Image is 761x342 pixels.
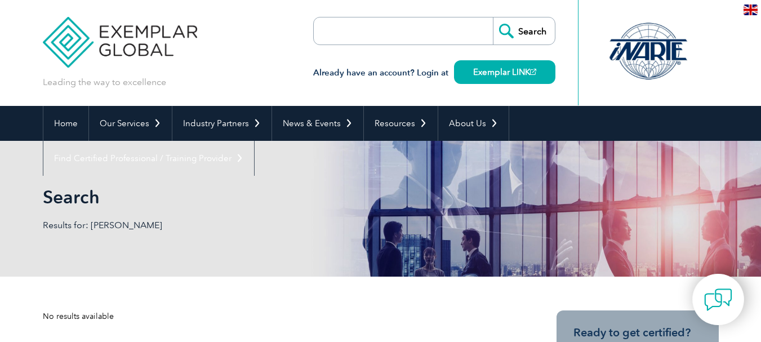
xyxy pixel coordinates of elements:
a: Industry Partners [172,106,272,141]
div: No results available [43,310,516,322]
a: Home [43,106,88,141]
h3: Ready to get certified? [573,326,702,340]
a: Find Certified Professional / Training Provider [43,141,254,176]
a: News & Events [272,106,363,141]
a: About Us [438,106,509,141]
p: Results for: [PERSON_NAME] [43,219,381,232]
input: Search [493,17,555,45]
p: Leading the way to excellence [43,76,166,88]
a: Resources [364,106,438,141]
a: Exemplar LINK [454,60,555,84]
a: Our Services [89,106,172,141]
img: en [744,5,758,15]
img: contact-chat.png [704,286,732,314]
h1: Search [43,186,475,208]
img: open_square.png [530,69,536,75]
h3: Already have an account? Login at [313,66,555,80]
